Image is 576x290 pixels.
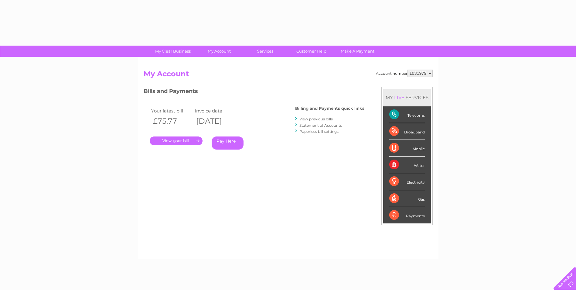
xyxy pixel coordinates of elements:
a: Statement of Accounts [299,123,342,128]
h4: Billing and Payments quick links [295,106,364,111]
div: Mobile [389,140,425,157]
a: Customer Help [286,46,336,57]
a: . [150,136,203,145]
div: Broadband [389,123,425,140]
div: MY SERVICES [383,89,431,106]
h3: Bills and Payments [144,87,364,98]
h2: My Account [144,70,433,81]
div: Electricity [389,173,425,190]
td: Your latest bill [150,107,193,115]
a: Services [240,46,290,57]
a: Pay Here [212,136,244,150]
div: Telecoms [389,106,425,123]
div: LIVE [393,95,406,100]
div: Account number [376,70,433,77]
div: Gas [389,190,425,207]
th: [DATE] [193,115,237,127]
a: Paperless bill settings [299,129,339,134]
a: My Account [194,46,244,57]
a: Make A Payment [332,46,383,57]
a: My Clear Business [148,46,198,57]
a: View previous bills [299,117,333,121]
td: Invoice date [193,107,237,115]
div: Payments [389,207,425,223]
div: Water [389,157,425,173]
th: £75.77 [150,115,193,127]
